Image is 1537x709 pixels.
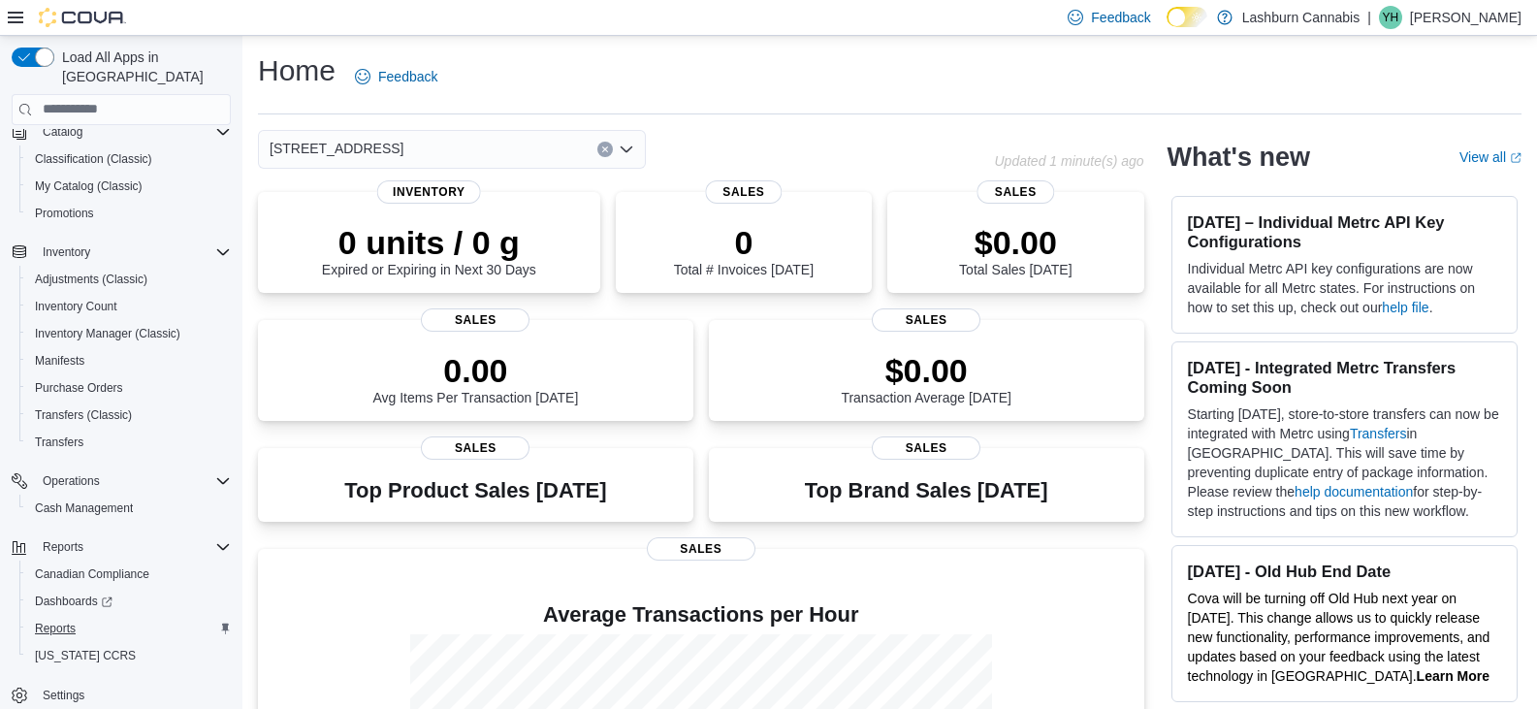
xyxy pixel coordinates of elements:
span: Sales [705,180,782,204]
span: Sales [421,308,529,332]
h3: [DATE] - Old Hub End Date [1188,562,1501,581]
span: Reports [27,617,231,640]
p: Individual Metrc API key configurations are now available for all Metrc states. For instructions ... [1188,259,1501,317]
div: Expired or Expiring in Next 30 Days [322,223,536,277]
button: [US_STATE] CCRS [19,642,239,669]
button: Manifests [19,347,239,374]
button: Cash Management [19,495,239,522]
a: Transfers [1350,426,1407,441]
span: [US_STATE] CCRS [35,648,136,663]
span: Transfers [27,431,231,454]
span: Cova will be turning off Old Hub next year on [DATE]. This change allows us to quickly release ne... [1188,591,1490,684]
span: Transfers (Classic) [35,407,132,423]
p: 0 [674,223,814,262]
span: Manifests [35,353,84,369]
span: Inventory Count [27,295,231,318]
a: Dashboards [19,588,239,615]
span: Promotions [35,206,94,221]
div: Transaction Average [DATE] [841,351,1011,405]
span: Washington CCRS [27,644,231,667]
button: Catalog [4,118,239,145]
button: Promotions [19,200,239,227]
h3: Top Product Sales [DATE] [344,479,606,502]
a: help documentation [1295,484,1413,500]
span: YH [1383,6,1399,29]
span: Purchase Orders [27,376,231,400]
span: Sales [872,436,980,460]
a: View allExternal link [1459,149,1521,165]
h4: Average Transactions per Hour [273,603,1129,627]
h3: Top Brand Sales [DATE] [805,479,1048,502]
button: Operations [35,469,108,493]
span: Reports [35,535,231,559]
span: Sales [421,436,529,460]
button: Inventory [4,239,239,266]
span: Transfers (Classic) [27,403,231,427]
svg: External link [1510,152,1521,164]
p: Lashburn Cannabis [1242,6,1360,29]
button: Operations [4,467,239,495]
span: Feedback [1091,8,1150,27]
span: Promotions [27,202,231,225]
button: Clear input [597,142,613,157]
span: Inventory Manager (Classic) [27,322,231,345]
span: My Catalog (Classic) [27,175,231,198]
button: Classification (Classic) [19,145,239,173]
span: Reports [35,621,76,636]
span: Inventory Manager (Classic) [35,326,180,341]
span: Inventory Count [35,299,117,314]
a: Reports [27,617,83,640]
span: Inventory [35,241,231,264]
span: Operations [35,469,231,493]
span: Canadian Compliance [27,563,231,586]
button: Inventory [35,241,98,264]
span: Canadian Compliance [35,566,149,582]
button: Inventory Manager (Classic) [19,320,239,347]
button: Reports [35,535,91,559]
span: My Catalog (Classic) [35,178,143,194]
a: Dashboards [27,590,120,613]
span: Cash Management [27,497,231,520]
a: Feedback [347,57,445,96]
span: Purchase Orders [35,380,123,396]
p: | [1367,6,1371,29]
span: Inventory [377,180,481,204]
div: Total # Invoices [DATE] [674,223,814,277]
p: $0.00 [841,351,1011,390]
p: Updated 1 minute(s) ago [994,153,1143,169]
button: Transfers [19,429,239,456]
p: 0 units / 0 g [322,223,536,262]
h2: What's new [1168,142,1310,173]
a: Cash Management [27,497,141,520]
div: Total Sales [DATE] [959,223,1072,277]
a: My Catalog (Classic) [27,175,150,198]
span: Classification (Classic) [27,147,231,171]
span: Dark Mode [1167,27,1168,28]
a: Promotions [27,202,102,225]
span: Settings [35,683,231,707]
span: Sales [977,180,1054,204]
button: Canadian Compliance [19,561,239,588]
span: Operations [43,473,100,489]
button: Reports [19,615,239,642]
span: Cash Management [35,500,133,516]
span: [STREET_ADDRESS] [270,137,403,160]
button: Reports [4,533,239,561]
a: Settings [35,684,92,707]
span: Manifests [27,349,231,372]
a: [US_STATE] CCRS [27,644,144,667]
a: Canadian Compliance [27,563,157,586]
p: 0.00 [372,351,578,390]
button: Purchase Orders [19,374,239,402]
p: $0.00 [959,223,1072,262]
span: Inventory [43,244,90,260]
a: Adjustments (Classic) [27,268,155,291]
span: Transfers [35,435,83,450]
span: Sales [647,537,755,561]
strong: Learn More [1417,668,1489,684]
span: Classification (Classic) [35,151,152,167]
a: Transfers [27,431,91,454]
h3: [DATE] – Individual Metrc API Key Configurations [1188,212,1501,251]
span: Settings [43,688,84,703]
span: Adjustments (Classic) [35,272,147,287]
